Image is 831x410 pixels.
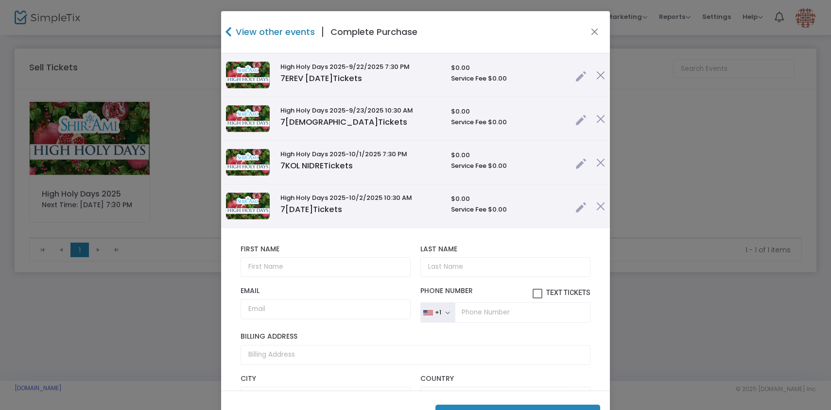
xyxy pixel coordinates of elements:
[280,204,285,215] span: 7
[226,61,270,89] img: 638895900296059837SimpleTix.png
[280,194,441,202] h6: High Holy Days 2025
[233,25,315,38] h4: View other events
[313,204,342,215] span: Tickets
[226,148,270,176] img: 638895900296059837SimpleTix.png
[435,309,441,316] div: +1
[280,116,407,128] span: [DEMOGRAPHIC_DATA]
[315,23,330,41] span: |
[241,245,411,254] label: First Name
[451,75,566,82] h6: Service Fee $0.00
[420,245,590,254] label: Last Name
[451,151,566,159] h6: $0.00
[451,108,566,115] h6: $0.00
[241,257,411,277] input: First Name
[451,206,566,213] h6: Service Fee $0.00
[420,375,590,383] label: Country
[546,289,590,296] span: Text Tickets
[324,160,353,171] span: Tickets
[455,302,590,323] input: Phone Number
[280,116,285,128] span: 7
[596,71,605,80] img: cross.png
[280,150,441,158] h6: High Holy Days 2025
[280,73,285,84] span: 7
[280,160,353,171] span: KOL NIDRE
[451,118,566,126] h6: Service Fee $0.00
[333,73,362,84] span: Tickets
[346,149,407,159] span: -10/1/2025 7:30 PM
[596,202,605,211] img: cross.png
[280,107,441,115] h6: High Holy Days 2025
[451,162,566,170] h6: Service Fee $0.00
[280,160,285,171] span: 7
[346,62,410,71] span: -9/22/2025 7:30 PM
[226,192,270,220] img: 638895900296059837SimpleTix.png
[280,73,362,84] span: EREV [DATE]
[378,116,407,128] span: Tickets
[451,195,566,203] h6: $0.00
[596,115,605,123] img: cross.png
[226,105,270,132] img: 638895900296059837SimpleTix.png
[241,375,411,383] label: City
[241,332,590,341] label: Billing Address
[280,63,441,71] h6: High Holy Days 2025
[589,26,601,38] button: Close
[330,25,417,38] h4: Complete Purchase
[420,257,590,277] input: Last Name
[241,345,590,365] input: Billing Address
[241,387,411,407] input: City
[596,158,605,167] img: cross.png
[346,106,413,115] span: -9/23/2025 10:30 AM
[346,193,412,202] span: -10/2/2025 10:30 AM
[420,287,590,298] label: Phone Number
[241,299,411,319] input: Email
[280,204,342,215] span: [DATE]
[241,287,411,295] label: Email
[451,64,566,72] h6: $0.00
[420,302,455,323] button: +1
